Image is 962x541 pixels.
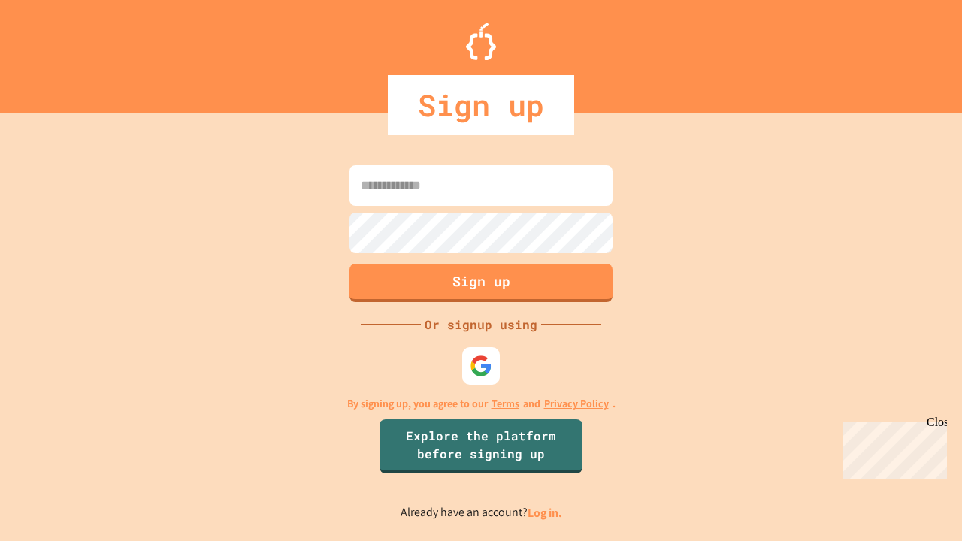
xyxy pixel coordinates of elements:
div: Chat with us now!Close [6,6,104,95]
a: Log in. [528,505,562,521]
a: Explore the platform before signing up [380,419,582,473]
iframe: chat widget [837,416,947,479]
div: Sign up [388,75,574,135]
img: Logo.svg [466,23,496,60]
div: Or signup using [421,316,541,334]
p: By signing up, you agree to our and . [347,396,616,412]
img: google-icon.svg [470,355,492,377]
p: Already have an account? [401,503,562,522]
button: Sign up [349,264,613,302]
a: Privacy Policy [544,396,609,412]
a: Terms [492,396,519,412]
